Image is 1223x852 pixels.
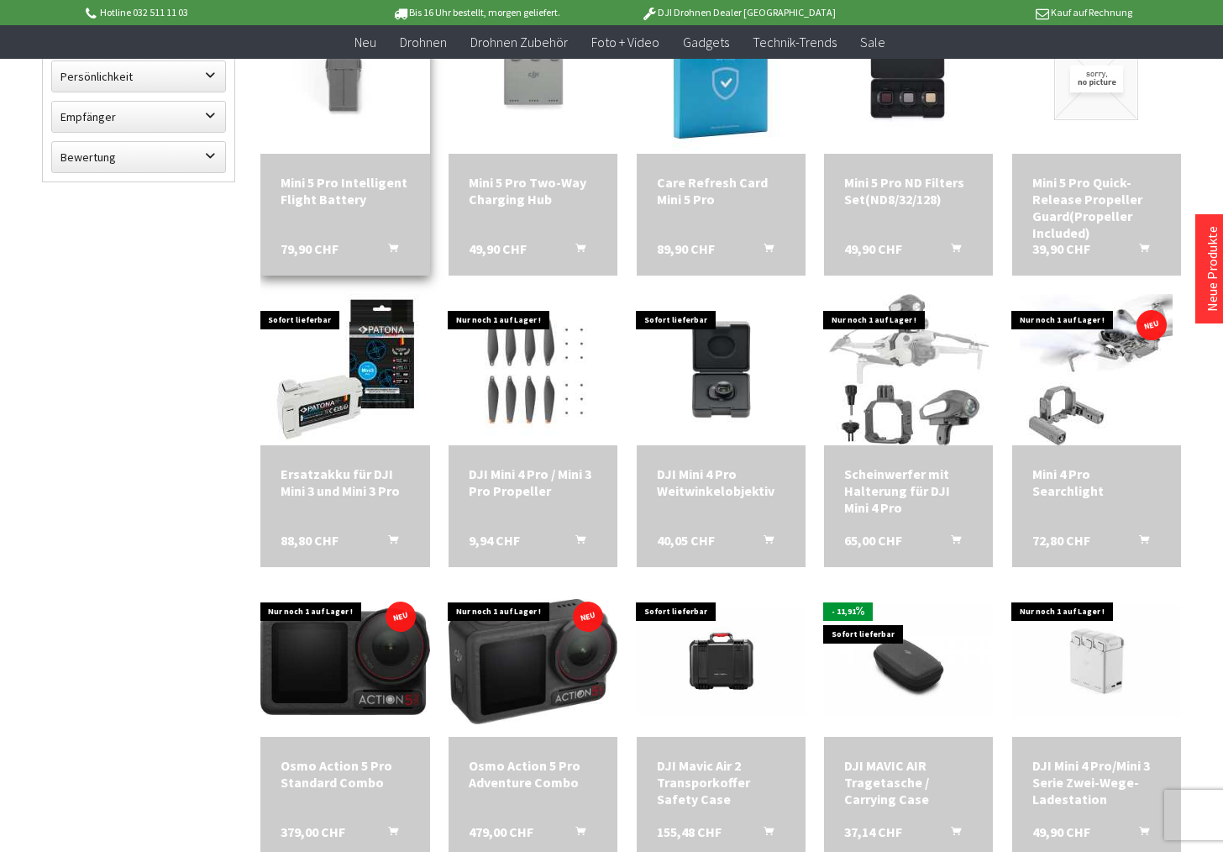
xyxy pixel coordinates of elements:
label: Persönlichkeit [52,61,225,92]
a: Mini 5 Pro Intelligent Flight Battery 79,90 CHF In den Warenkorb [281,174,409,208]
button: In den Warenkorb [368,532,408,554]
div: Mini 5 Pro Intelligent Flight Battery [281,174,409,208]
button: In den Warenkorb [743,240,784,262]
button: In den Warenkorb [1119,823,1159,845]
a: Mini 5 Pro Quick-Release Propeller Guard(Propeller Included) 39,90 CHF In den Warenkorb [1032,174,1161,241]
a: Mini 5 Pro Two-Way Charging Hub 49,90 CHF In den Warenkorb [469,174,597,208]
img: Mini 5 Pro Two-Way Charging Hub [449,22,617,134]
img: Care Refresh Card Mini 5 Pro [645,3,796,154]
label: Bewertung [52,142,225,172]
img: DJI MAVIC AIR Tragetasche / Carrying Case [824,605,993,718]
span: Foto + Video [591,34,659,50]
div: DJI Mini 4 Pro Weitwinkelobjektiv [657,465,785,499]
span: 479,00 CHF [469,823,533,840]
div: DJI Mini 4 Pro/Mini 3 Serie Zwei-Wege-Ladestation [1032,757,1161,807]
a: Neue Produkte [1204,226,1220,312]
span: 39,90 CHF [1032,240,1090,257]
button: In den Warenkorb [931,823,971,845]
span: 9,94 CHF [469,532,520,549]
button: In den Warenkorb [931,532,971,554]
img: Osmo Action 5 Pro Standard Combo [260,608,429,715]
span: 79,90 CHF [281,240,339,257]
a: Mini 4 Pro Searchlight 72,80 CHF In den Warenkorb [1032,465,1161,499]
span: 49,90 CHF [1032,823,1090,840]
a: Care Refresh Card Mini 5 Pro 89,90 CHF In den Warenkorb [657,174,785,208]
a: Drohnen [388,25,459,60]
button: In den Warenkorb [1119,240,1159,262]
a: Osmo Action 5 Pro Adventure Combo 479,00 CHF In den Warenkorb [469,757,597,791]
a: Mini 5 Pro ND Filters Set(ND8/32/128) 49,90 CHF In den Warenkorb [844,174,973,208]
button: In den Warenkorb [555,240,596,262]
a: Drohnen Zubehör [459,25,580,60]
div: Mini 4 Pro Searchlight [1032,465,1161,499]
a: Sale [848,25,897,60]
img: DJI Mavic Air 2 Transporkoffer Safety Case [637,608,806,715]
div: DJI Mini 4 Pro / Mini 3 Pro Propeller [469,465,597,499]
span: 88,80 CHF [281,532,339,549]
p: Hotline 032 511 11 03 [82,3,344,23]
div: Osmo Action 5 Pro Standard Combo [281,757,409,791]
label: Empfänger [52,102,225,132]
div: DJI MAVIC AIR Tragetasche / Carrying Case [844,757,973,807]
span: 65,00 CHF [844,532,902,549]
p: DJI Drohnen Dealer [GEOGRAPHIC_DATA] [607,3,869,23]
img: Scheinwerfer mit Halterung für DJI Mini 4 Pro [829,294,989,445]
a: Gadgets [671,25,741,60]
a: DJI Mini 4 Pro Weitwinkelobjektiv 40,05 CHF In den Warenkorb [657,465,785,499]
p: Bis 16 Uhr bestellt, morgen geliefert. [344,3,606,23]
button: In den Warenkorb [1119,532,1159,554]
div: Care Refresh Card Mini 5 Pro [657,174,785,208]
a: Foto + Video [580,25,671,60]
span: 72,80 CHF [1032,532,1090,549]
span: Neu [354,34,376,50]
span: 37,14 CHF [844,823,902,840]
span: 379,00 CHF [281,823,345,840]
span: 155,48 CHF [657,823,722,840]
img: Mini 5 Pro ND Filters Set(ND8/32/128) [824,22,993,134]
span: 49,90 CHF [844,240,902,257]
a: DJI Mini 4 Pro/Mini 3 Serie Zwei-Wege-Ladestation 49,90 CHF In den Warenkorb [1032,757,1161,807]
button: In den Warenkorb [555,532,596,554]
button: In den Warenkorb [743,823,784,845]
a: DJI Mini 4 Pro / Mini 3 Pro Propeller 9,94 CHF In den Warenkorb [469,465,597,499]
span: 49,90 CHF [469,240,527,257]
p: Kauf auf Rechnung [869,3,1131,23]
img: Osmo Action 5 Pro Adventure Combo [449,599,617,723]
img: Mini 5 Pro Intelligent Flight Battery [260,22,429,134]
a: Technik-Trends [741,25,848,60]
span: 89,90 CHF [657,240,715,257]
span: 40,05 CHF [657,532,715,549]
span: Gadgets [683,34,729,50]
div: Mini 5 Pro Quick-Release Propeller Guard(Propeller Included) [1032,174,1161,241]
img: DJI Mini 4 Pro / Mini 3 Pro Propeller [449,302,617,438]
button: In den Warenkorb [368,823,408,845]
a: DJI Mavic Air 2 Transporkoffer Safety Case 155,48 CHF In den Warenkorb [657,757,785,807]
button: In den Warenkorb [743,532,784,554]
div: Mini 5 Pro Two-Way Charging Hub [469,174,597,208]
div: Osmo Action 5 Pro Adventure Combo [469,757,597,791]
span: Sale [860,34,885,50]
span: Drohnen Zubehör [470,34,568,50]
img: Ersatzakku für DJI Mini 3 und Mini 3 Pro [271,294,420,445]
span: Technik-Trends [753,34,837,50]
div: DJI Mavic Air 2 Transporkoffer Safety Case [657,757,785,807]
span: Drohnen [400,34,447,50]
button: In den Warenkorb [555,823,596,845]
button: In den Warenkorb [931,240,971,262]
a: Scheinwerfer mit Halterung für DJI Mini 4 Pro 65,00 CHF In den Warenkorb [844,465,973,516]
div: Ersatzakku für DJI Mini 3 und Mini 3 Pro [281,465,409,499]
a: DJI MAVIC AIR Tragetasche / Carrying Case 37,14 CHF In den Warenkorb [844,757,973,807]
a: Ersatzakku für DJI Mini 3 und Mini 3 Pro 88,80 CHF In den Warenkorb [281,465,409,499]
a: Osmo Action 5 Pro Standard Combo 379,00 CHF In den Warenkorb [281,757,409,791]
button: In den Warenkorb [368,240,408,262]
div: Scheinwerfer mit Halterung für DJI Mini 4 Pro [844,465,973,516]
a: Neu [343,25,388,60]
img: Mini 4 Pro Searchlight [1020,294,1173,445]
img: DJI Mini 4 Pro Weitwinkelobjektiv [637,302,806,438]
div: Mini 5 Pro ND Filters Set(ND8/32/128) [844,174,973,208]
img: Mini 5 Pro Quick-Release Propeller Guard(Propeller Included) [1054,36,1138,120]
img: DJI Mini 4 Pro/Mini 3 Serie Zwei-Wege-Ladestation [1012,605,1181,718]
